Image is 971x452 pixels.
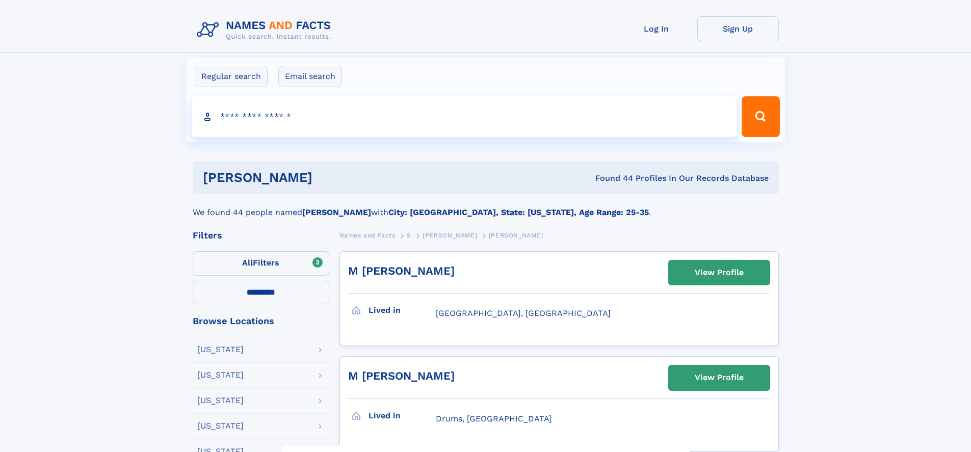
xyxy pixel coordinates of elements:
label: Filters [193,251,329,276]
div: [US_STATE] [197,396,244,405]
b: City: [GEOGRAPHIC_DATA], State: [US_STATE], Age Range: 25-35 [388,207,649,217]
a: View Profile [669,260,770,285]
h3: Lived in [369,407,436,424]
label: Email search [278,66,342,87]
a: M [PERSON_NAME] [348,264,455,277]
a: S [407,229,411,242]
span: [GEOGRAPHIC_DATA], [GEOGRAPHIC_DATA] [436,308,611,318]
div: [US_STATE] [197,422,244,430]
h1: [PERSON_NAME] [203,171,454,184]
div: Found 44 Profiles In Our Records Database [454,173,769,184]
a: M [PERSON_NAME] [348,369,455,382]
a: [PERSON_NAME] [423,229,477,242]
div: Browse Locations [193,316,329,326]
a: View Profile [669,365,770,390]
b: [PERSON_NAME] [302,207,371,217]
div: [US_STATE] [197,345,244,354]
div: View Profile [695,261,744,284]
span: [PERSON_NAME] [489,232,543,239]
h3: Lived in [369,302,436,319]
span: S [407,232,411,239]
button: Search Button [742,96,779,137]
div: [US_STATE] [197,371,244,379]
div: View Profile [695,366,744,389]
div: Filters [193,231,329,240]
a: Sign Up [697,16,779,41]
img: Logo Names and Facts [193,16,339,44]
span: Drums, [GEOGRAPHIC_DATA] [436,414,552,423]
label: Regular search [195,66,268,87]
span: [PERSON_NAME] [423,232,477,239]
div: We found 44 people named with . [193,194,779,219]
a: Names and Facts [339,229,396,242]
input: search input [192,96,738,137]
span: All [242,258,253,268]
a: Log In [616,16,697,41]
